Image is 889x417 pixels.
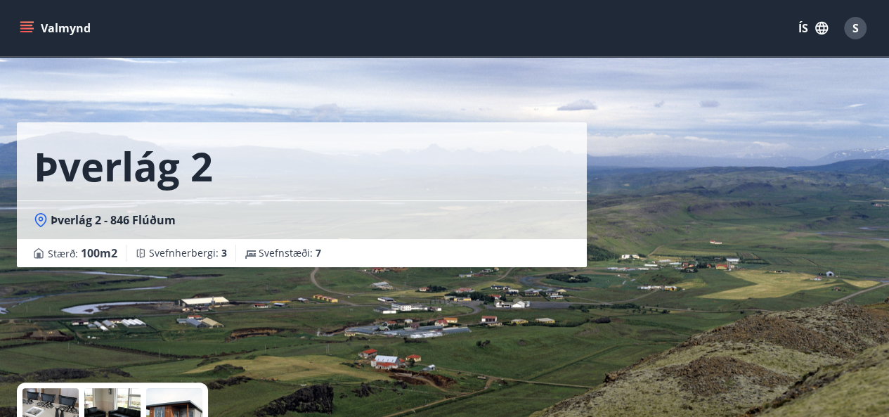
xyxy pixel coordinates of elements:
[48,245,117,262] span: Stærð :
[791,15,836,41] button: ÍS
[51,212,176,228] span: Þverlág 2 - 846 Flúðum
[34,139,213,193] h1: Þverlág 2
[316,246,321,259] span: 7
[149,246,227,260] span: Svefnherbergi :
[221,246,227,259] span: 3
[838,11,872,45] button: S
[17,15,96,41] button: menu
[81,245,117,261] span: 100 m2
[852,20,859,36] span: S
[259,246,321,260] span: Svefnstæði :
